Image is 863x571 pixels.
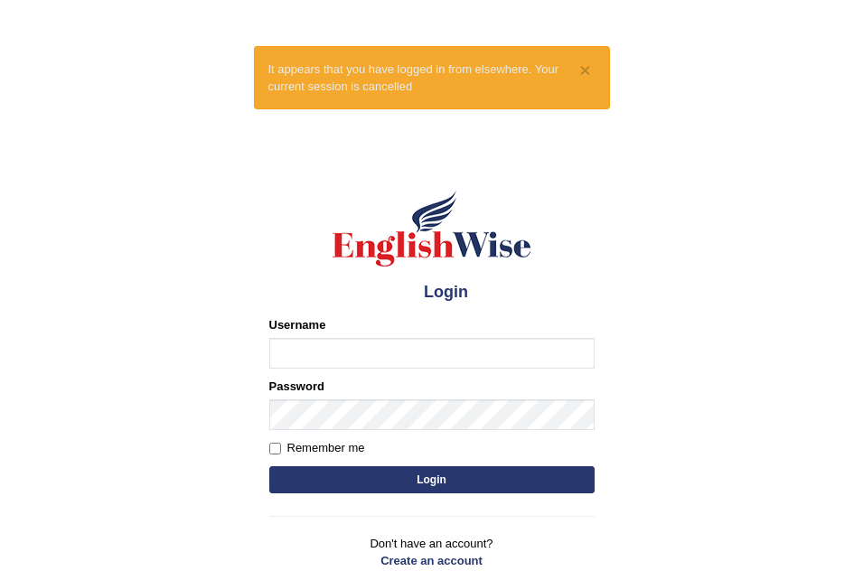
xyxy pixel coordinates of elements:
button: Login [269,466,595,493]
button: × [579,61,590,80]
label: Remember me [269,439,365,457]
label: Password [269,378,324,395]
img: Logo of English Wise sign in for intelligent practice with AI [329,188,535,269]
a: Create an account [269,552,595,569]
input: Remember me [269,443,281,454]
h4: Login [269,278,595,307]
div: It appears that you have logged in from elsewhere. Your current session is cancelled [254,46,610,109]
label: Username [269,316,326,333]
